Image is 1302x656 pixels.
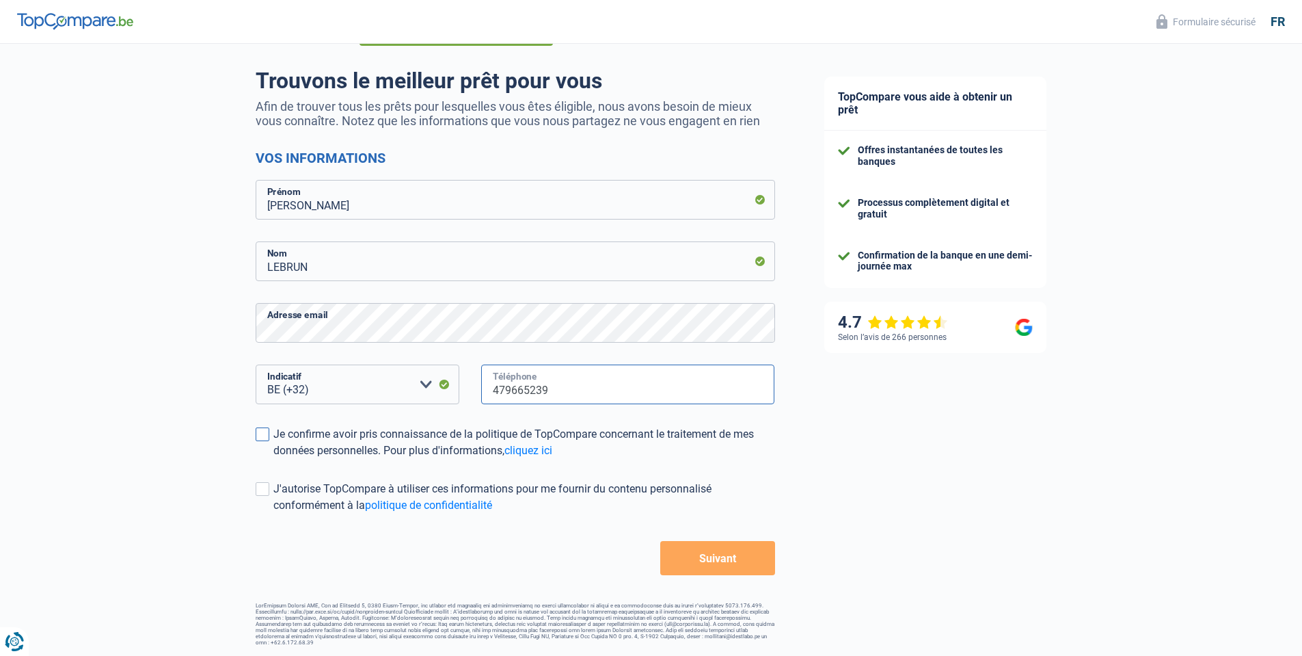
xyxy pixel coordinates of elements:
footer: LorEmipsum Dolorsi AME, Con ad Elitsedd 5, 0380 Eiusm-Tempor, inc utlabor etd magnaaliq eni admin... [256,603,775,646]
a: cliquez ici [504,444,552,457]
div: Je confirme avoir pris connaissance de la politique de TopCompare concernant le traitement de mes... [273,426,775,459]
div: Selon l’avis de 266 personnes [838,332,947,342]
div: fr [1271,14,1285,29]
div: Offres instantanées de toutes les banques [858,144,1033,168]
div: 4.7 [838,313,948,332]
img: TopCompare Logo [17,13,133,29]
div: J'autorise TopCompare à utiliser ces informations pour me fournir du contenu personnalisé conform... [273,481,775,514]
div: Confirmation de la banque en une demi-journée max [858,250,1033,273]
h1: Trouvons le meilleur prêt pour vous [256,68,775,94]
button: Formulaire sécurisé [1148,10,1264,33]
a: politique de confidentialité [365,499,492,512]
button: Suivant [660,541,774,575]
div: TopCompare vous aide à obtenir un prêt [824,77,1046,131]
h2: Vos informations [256,150,775,166]
div: Processus complètement digital et gratuit [858,197,1033,220]
p: Afin de trouver tous les prêts pour lesquelles vous êtes éligible, nous avons besoin de mieux vou... [256,99,775,128]
input: 401020304 [481,365,775,404]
